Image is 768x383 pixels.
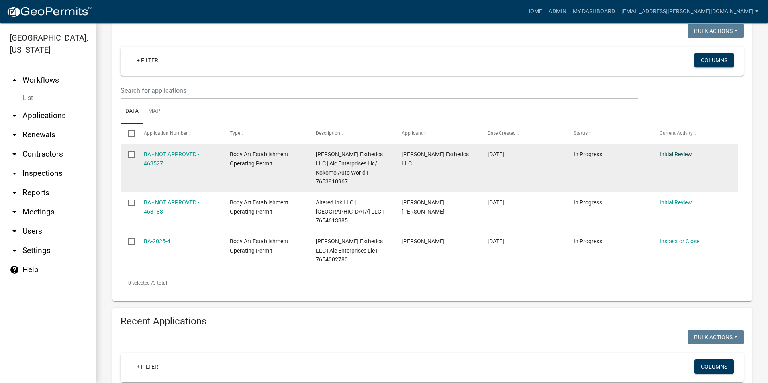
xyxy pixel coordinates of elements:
[10,226,19,236] i: arrow_drop_down
[660,130,693,136] span: Current Activity
[402,238,445,244] span: Stephanie Gingerich
[10,75,19,85] i: arrow_drop_up
[230,151,288,167] span: Body Art Establishment Operating Permit
[694,53,734,67] button: Columns
[566,124,652,143] datatable-header-cell: Status
[144,130,188,136] span: Application Number
[10,207,19,217] i: arrow_drop_down
[618,4,762,19] a: [EMAIL_ADDRESS][PERSON_NAME][DOMAIN_NAME]
[574,238,602,244] span: In Progress
[230,199,288,215] span: Body Art Establishment Operating Permit
[488,199,504,206] span: 08/13/2025
[316,130,340,136] span: Description
[130,359,165,374] a: + Filter
[574,151,602,157] span: In Progress
[128,280,153,286] span: 0 selected /
[144,151,199,167] a: BA - NOT APPROVED - 463527
[10,130,19,140] i: arrow_drop_down
[660,151,692,157] a: Initial Review
[121,124,136,143] datatable-header-cell: Select
[523,4,545,19] a: Home
[574,199,602,206] span: In Progress
[144,199,199,215] a: BA - NOT APPROVED - 463183
[230,238,288,254] span: Body Art Establishment Operating Permit
[136,124,222,143] datatable-header-cell: Application Number
[10,246,19,255] i: arrow_drop_down
[121,82,638,99] input: Search for applications
[10,169,19,178] i: arrow_drop_down
[121,99,143,124] a: Data
[574,130,588,136] span: Status
[688,330,744,344] button: Bulk Actions
[130,53,165,67] a: + Filter
[10,149,19,159] i: arrow_drop_down
[488,130,516,136] span: Date Created
[308,124,394,143] datatable-header-cell: Description
[143,99,165,124] a: Map
[230,130,240,136] span: Type
[660,199,692,206] a: Initial Review
[688,24,744,38] button: Bulk Actions
[402,151,469,167] span: Jacqueline Scott Esthetics LLC
[121,273,744,293] div: 3 total
[652,124,738,143] datatable-header-cell: Current Activity
[402,130,423,136] span: Applicant
[316,238,383,263] span: Stephanie Gingerich Esthetics LLC | Alc Enterprises Llc | 7654002780
[10,188,19,198] i: arrow_drop_down
[316,151,383,185] span: Jacqueline Scott Esthetics LLC | Alc Enterprises Llc/ Kokomo Auto World | 7653910967
[545,4,570,19] a: Admin
[316,199,384,224] span: Altered Ink LLC | Center Road Plaza LLC | 7654613385
[660,238,699,244] a: Inspect or Close
[10,265,19,275] i: help
[222,124,308,143] datatable-header-cell: Type
[121,316,744,327] h4: Recent Applications
[144,238,170,244] a: BA-2025-4
[10,111,19,120] i: arrow_drop_down
[488,151,504,157] span: 08/13/2025
[694,359,734,374] button: Columns
[488,238,504,244] span: 08/13/2025
[402,199,445,215] span: Matthew Thomas Johnson
[394,124,480,143] datatable-header-cell: Applicant
[570,4,618,19] a: My Dashboard
[480,124,566,143] datatable-header-cell: Date Created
